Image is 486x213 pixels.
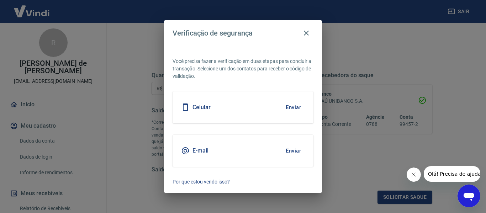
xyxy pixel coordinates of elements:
iframe: Fechar mensagem [407,167,421,182]
button: Enviar [282,143,305,158]
p: Você precisa fazer a verificação em duas etapas para concluir a transação. Selecione um dos conta... [173,58,313,80]
a: Por que estou vendo isso? [173,178,313,186]
h4: Verificação de segurança [173,29,253,37]
iframe: Mensagem da empresa [424,166,480,182]
span: Olá! Precisa de ajuda? [4,5,60,11]
h5: Celular [192,104,211,111]
button: Enviar [282,100,305,115]
h5: E-mail [192,147,208,154]
iframe: Botão para abrir a janela de mensagens [458,185,480,207]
